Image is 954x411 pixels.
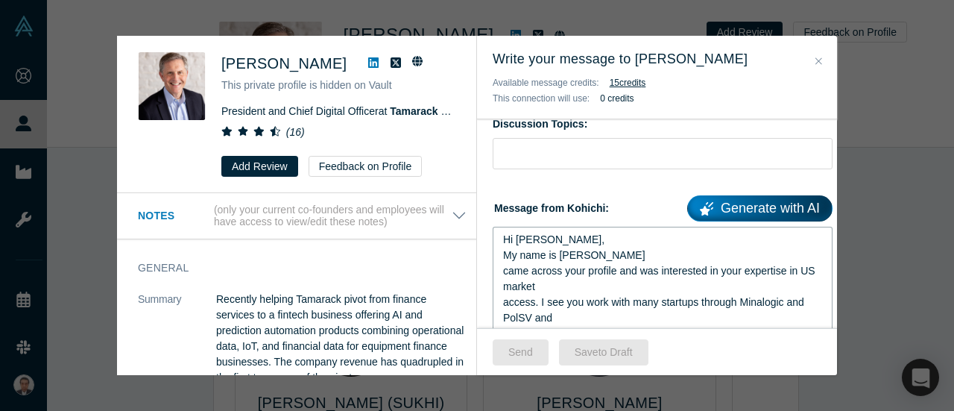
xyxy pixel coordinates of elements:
h3: General [138,260,446,276]
span: President and Chief Digital Officer at [221,105,522,117]
button: 15credits [610,75,646,90]
span: Hi [PERSON_NAME], [503,233,604,245]
span: Available message credits: [493,78,599,88]
span: access. I see you work with many startups through Minalogic and PolSV and [503,296,807,324]
span: This connection will use: [493,93,590,104]
img: Scott Nelson's Profile Image [138,52,206,120]
p: Recently helping Tamarack pivot from finance services to a fintech business offering AI and predi... [216,292,467,386]
span: My name is [PERSON_NAME] [503,249,645,261]
h3: Notes [138,208,211,224]
span: came across your profile and was interested in your expertise in US market [503,265,818,292]
i: ( 16 ) [286,126,305,138]
button: Feedback on Profile [309,156,423,177]
button: Close [811,53,827,70]
span: interested to learn from you. [503,327,633,339]
button: Send [493,339,549,365]
span: [PERSON_NAME] [221,55,347,72]
a: Generate with AI [687,195,833,222]
button: Notes (only your current co-founders and employees will have access to view/edit these notes) [138,204,467,229]
button: Saveto Draft [559,339,648,365]
b: 0 credits [600,93,634,104]
p: This private profile is hidden on Vault [221,78,455,93]
button: Add Review [221,156,298,177]
label: Message from Kohichi: [493,190,833,222]
h3: Write your message to [PERSON_NAME] [493,49,821,69]
label: Discussion Topics: [493,116,833,132]
a: Tamarack Technology, Inc. [390,105,522,117]
p: (only your current co-founders and employees will have access to view/edit these notes) [214,204,452,229]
